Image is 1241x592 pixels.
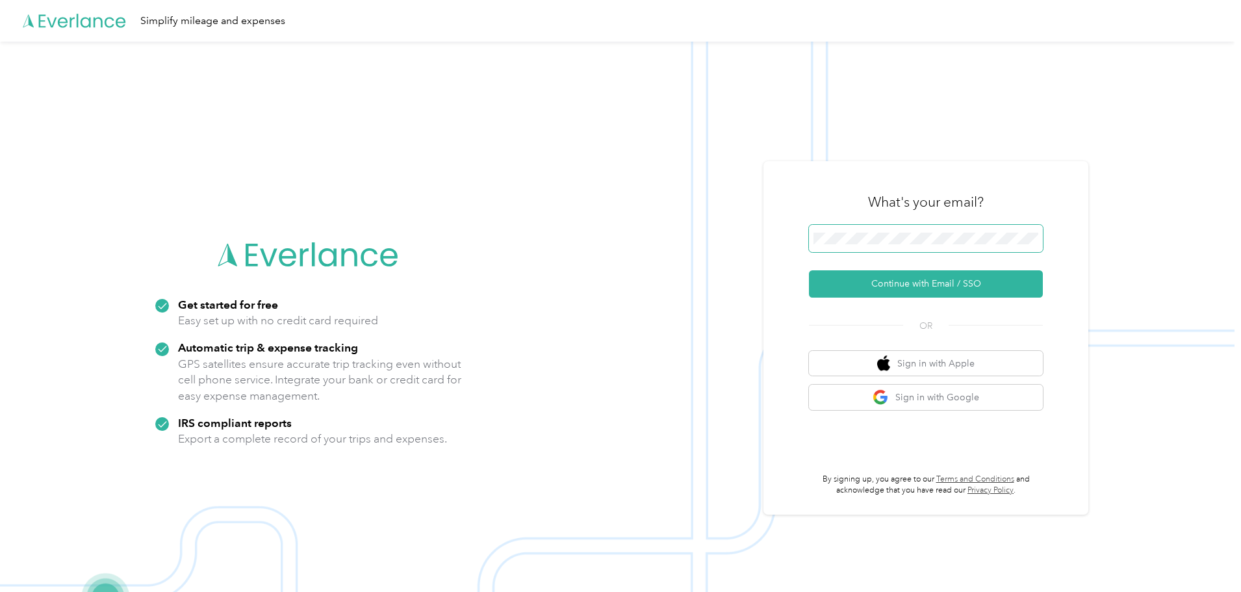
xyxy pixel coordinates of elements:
[868,193,984,211] h3: What's your email?
[178,416,292,430] strong: IRS compliant reports
[903,319,949,333] span: OR
[809,270,1043,298] button: Continue with Email / SSO
[178,341,358,354] strong: Automatic trip & expense tracking
[877,355,890,372] img: apple logo
[178,431,447,447] p: Export a complete record of your trips and expenses.
[809,385,1043,410] button: google logoSign in with Google
[873,389,889,405] img: google logo
[140,13,285,29] div: Simplify mileage and expenses
[178,356,462,404] p: GPS satellites ensure accurate trip tracking even without cell phone service. Integrate your bank...
[178,313,378,329] p: Easy set up with no credit card required
[967,485,1014,495] a: Privacy Policy
[178,298,278,311] strong: Get started for free
[809,474,1043,496] p: By signing up, you agree to our and acknowledge that you have read our .
[809,351,1043,376] button: apple logoSign in with Apple
[936,474,1014,484] a: Terms and Conditions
